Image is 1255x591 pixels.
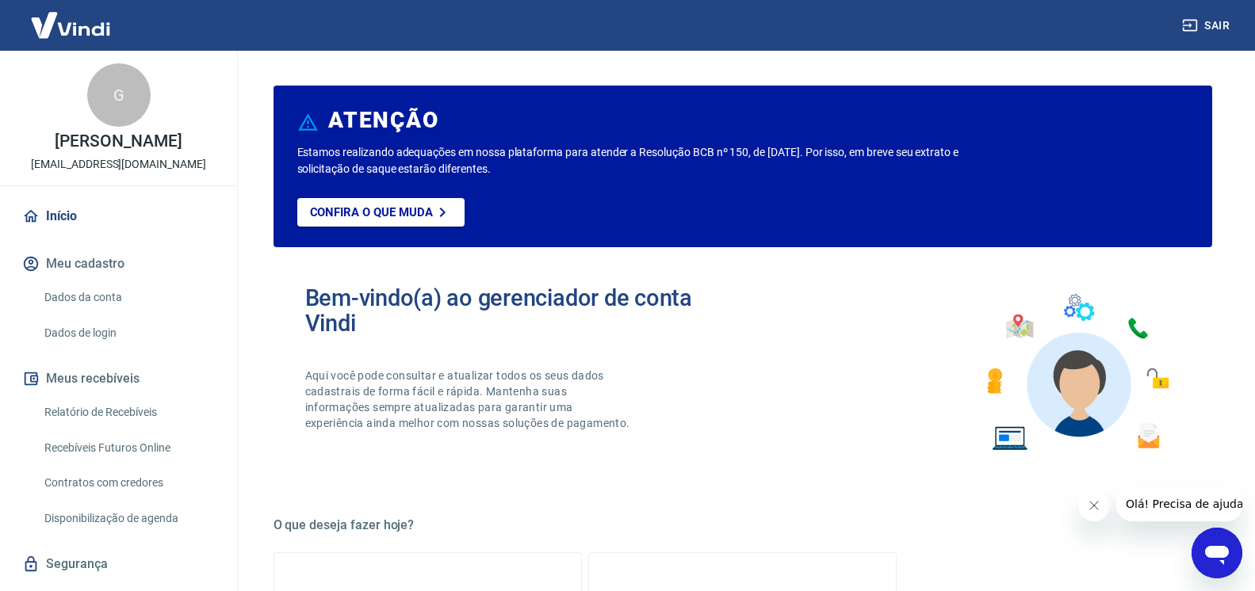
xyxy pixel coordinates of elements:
button: Meu cadastro [19,246,218,281]
a: Confira o que muda [297,198,465,227]
div: G [87,63,151,127]
button: Meus recebíveis [19,361,218,396]
a: Dados da conta [38,281,218,314]
a: Disponibilização de agenda [38,502,218,535]
p: [EMAIL_ADDRESS][DOMAIN_NAME] [31,156,206,173]
a: Início [19,199,218,234]
a: Recebíveis Futuros Online [38,432,218,464]
img: Vindi [19,1,122,49]
p: Confira o que muda [310,205,433,219]
a: Contratos com credores [38,467,218,499]
h2: Bem-vindo(a) ao gerenciador de conta Vindi [305,285,743,336]
iframe: Mensagem da empresa [1116,486,1242,521]
button: Sair [1179,11,1236,40]
h6: ATENÇÃO [328,112,438,128]
p: Aqui você pode consultar e atualizar todos os seus dados cadastrais de forma fácil e rápida. Mant... [305,368,633,431]
a: Dados de login [38,317,218,349]
iframe: Fechar mensagem [1078,490,1110,521]
p: [PERSON_NAME] [55,133,182,150]
iframe: Botão para abrir a janela de mensagens [1192,528,1242,578]
h5: O que deseja fazer hoje? [274,517,1212,533]
img: Imagem de um avatar masculino com diversos icones exemplificando as funcionalidades do gerenciado... [973,285,1180,460]
a: Segurança [19,547,218,581]
a: Relatório de Recebíveis [38,396,218,429]
p: Estamos realizando adequações em nossa plataforma para atender a Resolução BCB nº 150, de [DATE].... [297,144,1010,177]
span: Olá! Precisa de ajuda? [10,11,133,24]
